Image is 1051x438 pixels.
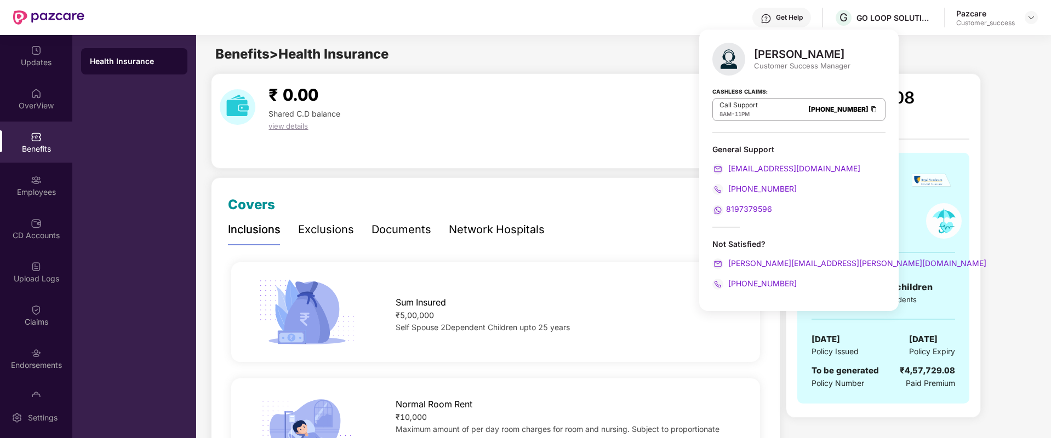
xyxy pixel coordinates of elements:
img: svg+xml;base64,PHN2ZyBpZD0iRHJvcGRvd24tMzJ4MzIiIHhtbG5zPSJodHRwOi8vd3d3LnczLm9yZy8yMDAwL3N2ZyIgd2... [1027,13,1036,22]
div: ₹10,000 [396,411,736,423]
a: [PHONE_NUMBER] [712,279,797,288]
div: Not Satisfied? [712,239,886,249]
div: General Support [712,144,886,216]
img: svg+xml;base64,PHN2ZyB4bWxucz0iaHR0cDovL3d3dy53My5vcmcvMjAwMC9zdmciIHdpZHRoPSIyMCIgaGVpZ2h0PSIyMC... [712,164,723,175]
div: ₹5,00,000 [396,309,736,321]
div: Inclusions [228,221,281,238]
div: Get Help [776,13,803,22]
span: 8197379596 [726,204,772,214]
a: [PERSON_NAME][EMAIL_ADDRESS][PERSON_NAME][DOMAIN_NAME] [712,258,986,268]
span: Policy Number [812,378,864,388]
div: GO LOOP SOLUTIONS PRIVATE LIMITED [856,13,933,23]
img: insurerLogo [912,174,951,187]
a: [PHONE_NUMBER] [808,105,869,113]
span: 11PM [735,111,750,117]
img: svg+xml;base64,PHN2ZyBpZD0iSG9tZSIgeG1sbnM9Imh0dHA6Ly93d3cudzMub3JnLzIwMDAvc3ZnIiB3aWR0aD0iMjAiIG... [31,88,42,99]
img: svg+xml;base64,PHN2ZyBpZD0iVXBkYXRlZCIgeG1sbnM9Imh0dHA6Ly93d3cudzMub3JnLzIwMDAvc3ZnIiB3aWR0aD0iMj... [31,45,42,56]
span: Self Spouse 2Dependent Children upto 25 years [396,322,570,332]
img: svg+xml;base64,PHN2ZyBpZD0iQ2xhaW0iIHhtbG5zPSJodHRwOi8vd3d3LnczLm9yZy8yMDAwL3N2ZyIgd2lkdGg9IjIwIi... [31,304,42,315]
img: svg+xml;base64,PHN2ZyBpZD0iSGVscC0zMngzMiIgeG1sbnM9Imh0dHA6Ly93d3cudzMub3JnLzIwMDAvc3ZnIiB3aWR0aD... [761,13,772,24]
img: New Pazcare Logo [13,10,84,25]
div: General Support [712,144,886,154]
div: Network Hospitals [449,221,545,238]
span: [PHONE_NUMBER] [726,279,797,288]
img: svg+xml;base64,PHN2ZyBpZD0iQmVuZWZpdHMiIHhtbG5zPSJodHRwOi8vd3d3LnczLm9yZy8yMDAwL3N2ZyIgd2lkdGg9Ij... [31,131,42,142]
span: [DATE] [812,333,840,346]
span: [DATE] [909,333,938,346]
div: ₹4,57,729.08 [900,364,955,377]
span: [EMAIL_ADDRESS][DOMAIN_NAME] [726,164,860,173]
span: [PHONE_NUMBER] [726,184,797,193]
p: Call Support [719,101,758,109]
div: Documents [372,221,431,238]
div: - [719,109,758,118]
img: svg+xml;base64,PHN2ZyB4bWxucz0iaHR0cDovL3d3dy53My5vcmcvMjAwMC9zdmciIHhtbG5zOnhsaW5rPSJodHRwOi8vd3... [712,43,745,76]
img: download [220,89,255,125]
img: svg+xml;base64,PHN2ZyBpZD0iRW1wbG95ZWVzIiB4bWxucz0iaHR0cDovL3d3dy53My5vcmcvMjAwMC9zdmciIHdpZHRoPS... [31,175,42,186]
div: [PERSON_NAME] [754,48,850,61]
img: svg+xml;base64,PHN2ZyBpZD0iQ0RfQWNjb3VudHMiIGRhdGEtbmFtZT0iQ0QgQWNjb3VudHMiIHhtbG5zPSJodHRwOi8vd3... [31,218,42,229]
div: Not Satisfied? [712,239,886,290]
img: Clipboard Icon [870,105,878,114]
img: svg+xml;base64,PHN2ZyBpZD0iVXBsb2FkX0xvZ3MiIGRhdGEtbmFtZT0iVXBsb2FkIExvZ3MiIHhtbG5zPSJodHRwOi8vd3... [31,261,42,272]
span: view details [269,122,308,130]
a: 8197379596 [712,204,772,214]
span: Benefits > Health Insurance [215,46,389,62]
img: icon [255,276,358,348]
img: svg+xml;base64,PHN2ZyB4bWxucz0iaHR0cDovL3d3dy53My5vcmcvMjAwMC9zdmciIHdpZHRoPSIyMCIgaGVpZ2h0PSIyMC... [712,205,723,216]
div: Settings [25,412,61,423]
div: Pazcare [956,8,1015,19]
span: Shared C.D balance [269,109,340,118]
img: svg+xml;base64,PHN2ZyB4bWxucz0iaHR0cDovL3d3dy53My5vcmcvMjAwMC9zdmciIHdpZHRoPSIyMCIgaGVpZ2h0PSIyMC... [712,258,723,269]
img: svg+xml;base64,PHN2ZyBpZD0iRW5kb3JzZW1lbnRzIiB4bWxucz0iaHR0cDovL3d3dy53My5vcmcvMjAwMC9zdmciIHdpZH... [31,348,42,359]
img: svg+xml;base64,PHN2ZyB4bWxucz0iaHR0cDovL3d3dy53My5vcmcvMjAwMC9zdmciIHdpZHRoPSIyMCIgaGVpZ2h0PSIyMC... [712,279,723,290]
span: To be generated [812,365,879,376]
span: Paid Premium [906,377,955,389]
span: Policy Expiry [909,345,955,358]
img: policyIcon [926,203,962,239]
span: [PERSON_NAME][EMAIL_ADDRESS][PERSON_NAME][DOMAIN_NAME] [726,258,986,268]
span: 8AM [719,111,732,117]
img: svg+xml;base64,PHN2ZyB4bWxucz0iaHR0cDovL3d3dy53My5vcmcvMjAwMC9zdmciIHdpZHRoPSIyMCIgaGVpZ2h0PSIyMC... [712,184,723,195]
div: Health Insurance [90,56,179,67]
span: Sum Insured [396,296,446,309]
span: ₹ 0.00 [269,85,318,105]
span: G [839,11,848,24]
a: [EMAIL_ADDRESS][DOMAIN_NAME] [712,164,860,173]
a: [PHONE_NUMBER] [712,184,797,193]
div: Exclusions [298,221,354,238]
strong: Cashless Claims: [712,85,768,97]
span: Policy Issued [812,345,859,358]
span: Normal Room Rent [396,397,472,411]
img: svg+xml;base64,PHN2ZyBpZD0iU2V0dGluZy0yMHgyMCIgeG1sbnM9Imh0dHA6Ly93d3cudzMub3JnLzIwMDAvc3ZnIiB3aW... [12,412,22,423]
img: svg+xml;base64,PHN2ZyBpZD0iTXlfT3JkZXJzIiBkYXRhLW5hbWU9Ik15IE9yZGVycyIgeG1sbnM9Imh0dHA6Ly93d3cudz... [31,391,42,402]
span: Covers [228,197,275,212]
div: Customer_success [956,19,1015,27]
div: Customer Success Manager [754,61,850,71]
